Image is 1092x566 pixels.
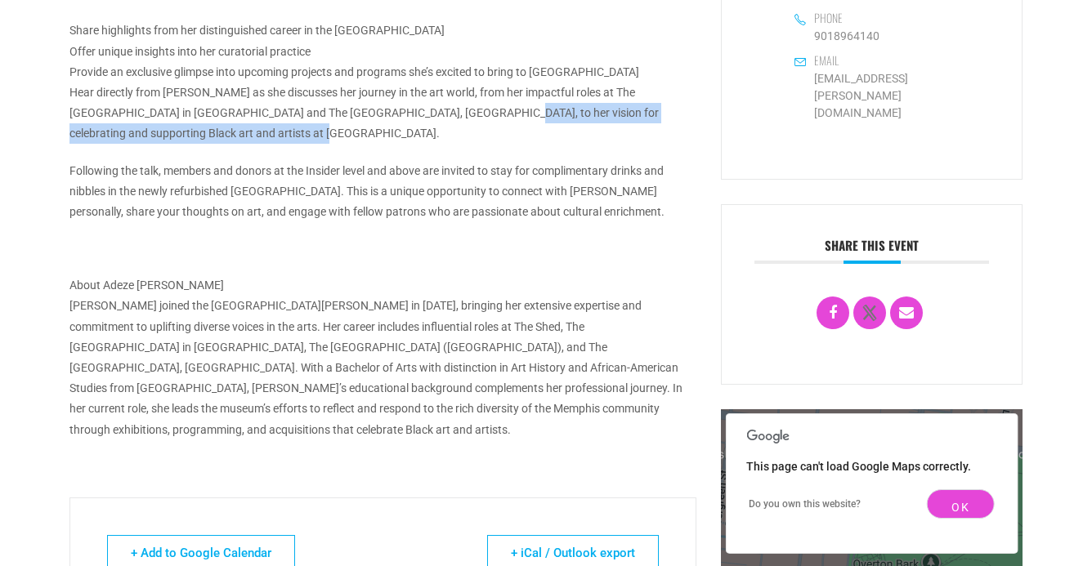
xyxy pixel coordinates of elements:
[794,70,978,122] a: [EMAIL_ADDRESS][PERSON_NAME][DOMAIN_NAME]
[69,275,696,440] p: About Adeze [PERSON_NAME] [PERSON_NAME] joined the [GEOGRAPHIC_DATA][PERSON_NAME] in [DATE], brin...
[814,53,839,68] h6: Email
[814,11,843,25] h6: Phone
[853,296,886,329] a: X Social Network
[69,20,696,144] p: Share highlights from her distinguished career in the [GEOGRAPHIC_DATA] Offer unique insights int...
[926,489,995,519] button: OK
[794,28,879,45] a: 9018964140
[890,296,923,329] a: Email
[746,460,971,473] span: This page can't load Google Maps correctly.
[749,498,861,510] a: Do you own this website?
[69,161,696,223] p: Following the talk, members and donors at the Insider level and above are invited to stay for com...
[817,296,849,329] a: Share on Facebook
[754,238,989,264] h3: Share this event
